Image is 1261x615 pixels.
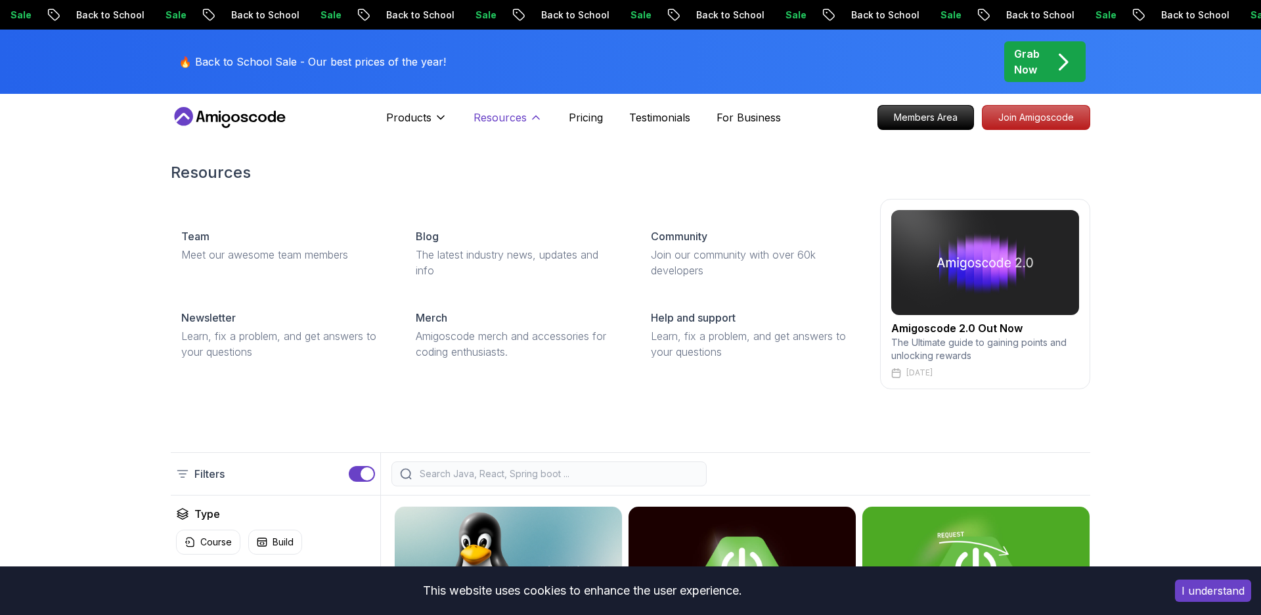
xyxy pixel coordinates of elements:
p: Filters [194,466,225,482]
p: Amigoscode merch and accessories for coding enthusiasts. [416,328,619,360]
p: Back to School [531,9,620,22]
p: Sale [465,9,507,22]
a: Help and supportLearn, fix a problem, and get answers to your questions [640,299,864,370]
p: Community [651,228,707,244]
p: Sale [310,9,352,22]
h2: Amigoscode 2.0 Out Now [891,320,1079,336]
a: TeamMeet our awesome team members [171,218,395,273]
button: Course [176,530,240,555]
a: NewsletterLearn, fix a problem, and get answers to your questions [171,299,395,370]
p: Members Area [878,106,973,129]
p: Back to School [221,9,310,22]
p: Learn, fix a problem, and get answers to your questions [651,328,854,360]
p: Join Amigoscode [983,106,1090,129]
a: BlogThe latest industry news, updates and info [405,218,629,289]
p: Products [386,110,431,125]
p: [DATE] [906,368,933,378]
p: Sale [1085,9,1127,22]
p: Sale [620,9,662,22]
img: amigoscode 2.0 [891,210,1079,315]
p: 🔥 Back to School Sale - Our best prices of the year! [179,54,446,70]
p: Build [273,536,294,549]
p: Back to School [841,9,930,22]
button: Accept cookies [1175,580,1251,602]
a: For Business [717,110,781,125]
h2: Resources [171,162,1090,183]
p: Blog [416,228,439,244]
h2: Type [194,506,220,522]
p: Help and support [651,310,736,326]
p: Newsletter [181,310,236,326]
p: Resources [474,110,527,125]
a: MerchAmigoscode merch and accessories for coding enthusiasts. [405,299,629,370]
p: Join our community with over 60k developers [651,247,854,278]
p: Sale [930,9,972,22]
a: Join Amigoscode [982,105,1090,130]
p: Meet our awesome team members [181,247,384,263]
a: Pricing [569,110,603,125]
p: Merch [416,310,447,326]
p: Grab Now [1014,46,1040,77]
a: Testimonials [629,110,690,125]
p: Team [181,228,210,244]
button: Resources [474,110,542,136]
p: Back to School [996,9,1085,22]
p: The Ultimate guide to gaining points and unlocking rewards [891,336,1079,362]
p: Back to School [686,9,775,22]
button: Products [386,110,447,136]
p: Back to School [1151,9,1240,22]
p: Sale [775,9,817,22]
p: The latest industry news, updates and info [416,247,619,278]
p: Learn, fix a problem, and get answers to your questions [181,328,384,360]
div: This website uses cookies to enhance the user experience. [10,576,1155,605]
p: Back to School [376,9,465,22]
a: amigoscode 2.0Amigoscode 2.0 Out NowThe Ultimate guide to gaining points and unlocking rewards[DATE] [880,199,1090,389]
a: Members Area [877,105,974,130]
p: Sale [155,9,197,22]
a: CommunityJoin our community with over 60k developers [640,218,864,289]
button: Build [248,530,302,555]
p: Back to School [66,9,155,22]
p: Course [200,536,232,549]
input: Search Java, React, Spring boot ... [417,467,698,480]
